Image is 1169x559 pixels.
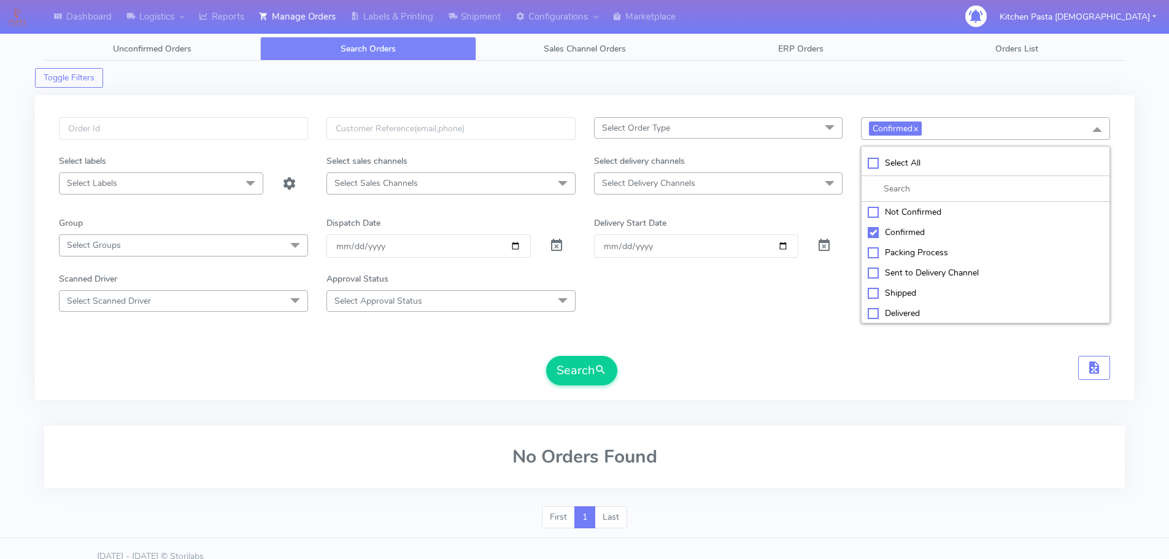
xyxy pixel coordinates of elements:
[113,43,191,55] span: Unconfirmed Orders
[326,217,380,229] label: Dispatch Date
[868,246,1103,259] div: Packing Process
[59,272,117,285] label: Scanned Driver
[868,266,1103,279] div: Sent to Delivery Channel
[868,156,1103,169] div: Select All
[912,121,918,134] a: x
[59,447,1110,467] h2: No Orders Found
[334,295,422,307] span: Select Approval Status
[546,356,617,385] button: Search
[602,122,670,134] span: Select Order Type
[868,287,1103,299] div: Shipped
[868,206,1103,218] div: Not Confirmed
[67,239,121,251] span: Select Groups
[334,177,418,189] span: Select Sales Channels
[602,177,695,189] span: Select Delivery Channels
[44,37,1125,61] ul: Tabs
[868,226,1103,239] div: Confirmed
[868,182,1103,195] input: multiselect-search
[778,43,824,55] span: ERP Orders
[59,217,83,229] label: Group
[574,506,595,528] a: 1
[869,121,922,136] span: Confirmed
[868,307,1103,320] div: Delivered
[341,43,396,55] span: Search Orders
[326,117,576,140] input: Customer Reference(email,phone)
[59,155,106,168] label: Select labels
[990,4,1165,29] button: Kitchen Pasta [DEMOGRAPHIC_DATA]
[67,295,151,307] span: Select Scanned Driver
[59,117,308,140] input: Order Id
[995,43,1038,55] span: Orders List
[326,155,407,168] label: Select sales channels
[35,68,103,88] button: Toggle Filters
[544,43,626,55] span: Sales Channel Orders
[326,272,388,285] label: Approval Status
[594,217,666,229] label: Delivery Start Date
[594,155,685,168] label: Select delivery channels
[67,177,117,189] span: Select Labels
